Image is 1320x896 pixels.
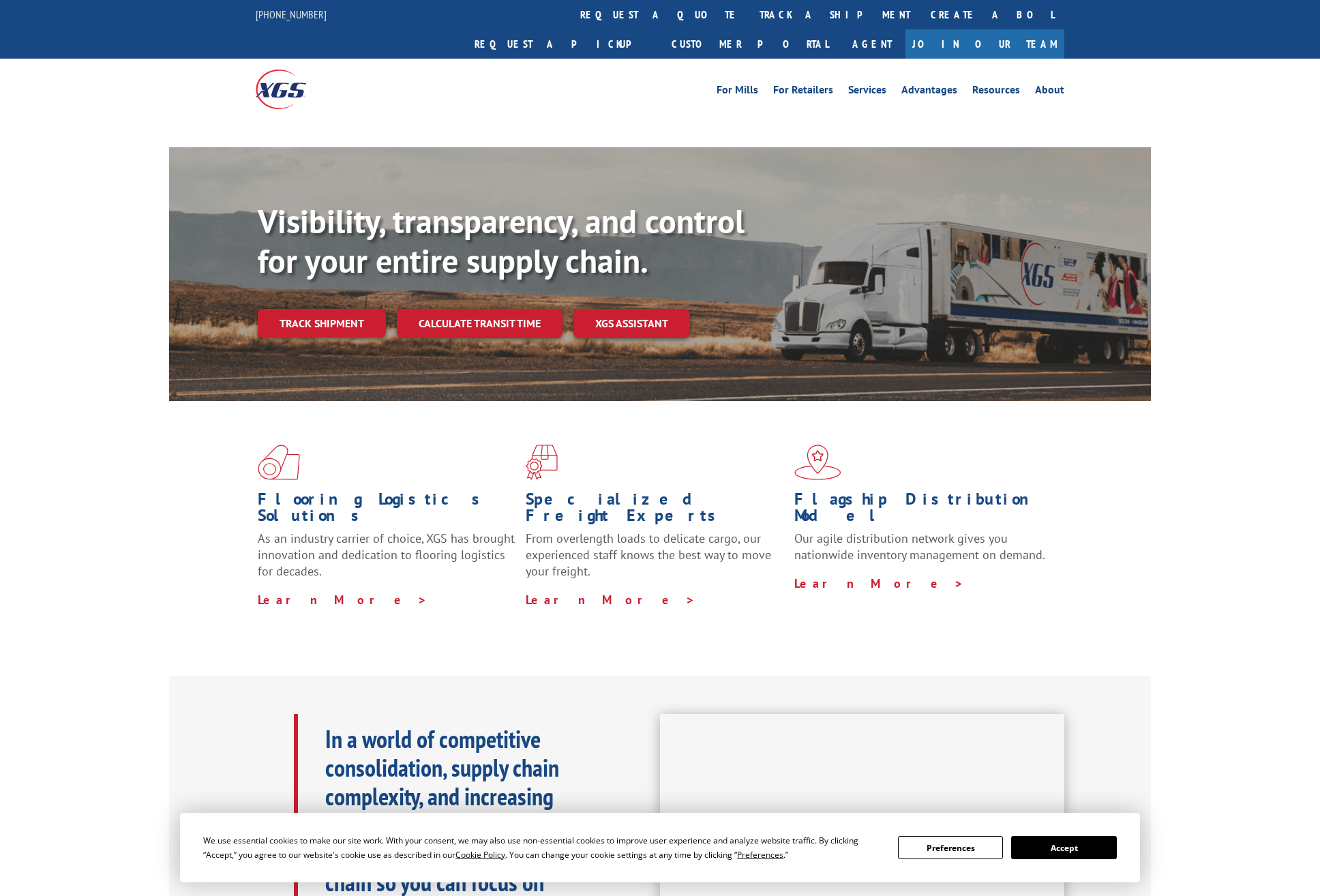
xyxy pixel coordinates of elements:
[794,445,841,480] img: xgs-icon-flagship-distribution-model-red
[526,531,783,591] p: From overlength loads to delicate cargo, our experienced staff knows the best way to move your fr...
[972,85,1020,100] a: Resources
[661,29,839,59] a: Customer Portal
[901,85,957,100] a: Advantages
[180,813,1140,882] div: Cookie Consent Prompt
[717,85,758,100] a: For Mills
[905,29,1064,59] a: Join Our Team
[1011,836,1116,859] button: Accept
[526,491,783,531] h1: Specialized Freight Experts
[737,849,783,861] span: Preferences
[203,833,882,862] div: We use essential cookies to make our site work. With your consent, we may also use non-essential ...
[256,8,327,21] a: [PHONE_NUMBER]
[258,445,300,480] img: xgs-icon-total-supply-chain-intelligence-red
[258,592,427,608] a: Learn More >
[794,491,1052,531] h1: Flagship Distribution Model
[464,29,661,59] a: Request a pickup
[397,309,562,338] a: Calculate transit time
[839,29,905,59] a: Agent
[794,531,1045,563] span: Our agile distribution network gives you nationwide inventory management on demand.
[1035,85,1064,100] a: About
[794,576,964,591] a: Learn More >
[848,85,886,100] a: Services
[258,531,515,579] span: As an industry carrier of choice, XGS has brought innovation and dedication to flooring logistics...
[455,849,505,861] span: Cookie Policy
[526,445,558,480] img: xgs-icon-focused-on-flooring-red
[573,309,690,338] a: XGS ASSISTANT
[898,836,1003,859] button: Preferences
[526,592,695,608] a: Learn More >
[258,200,745,282] b: Visibility, transparency, and control for your entire supply chain.
[258,309,386,338] a: Track shipment
[258,491,515,531] h1: Flooring Logistics Solutions
[773,85,833,100] a: For Retailers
